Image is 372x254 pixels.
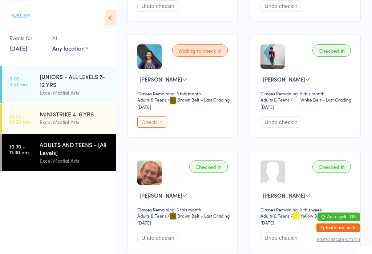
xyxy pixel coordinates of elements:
span: / Yellow Belt – Last Grading [DATE] [260,213,352,226]
button: Check in [137,116,166,128]
time: 10:00 - 10:30 am [9,113,30,124]
div: Classes Remaining: 3 this month [137,90,230,96]
div: Classes Remaining: 0 this week [260,206,353,213]
button: Undo checkin [137,0,178,12]
div: Adults & Teens [137,213,166,219]
div: Classes Remaining: 6 this month [260,90,353,96]
img: image1676122774.png [137,44,162,69]
img: image1754389510.png [260,44,285,69]
span: [PERSON_NAME] [263,75,306,83]
div: Excel Martial Arts [40,88,110,97]
a: 10:00 -10:30 amMINISTRIKE 4-6 YRSExcel Martial Arts [2,104,116,134]
div: ADULTS AND TEENS - [All Levels] [40,140,110,156]
div: Adults & Teens [260,213,290,219]
div: Waiting to check in [172,44,228,57]
time: 9:00 - 9:45 am [9,75,28,87]
div: Adults & Teens [260,96,290,103]
button: Exit kiosk mode [316,223,360,232]
img: image1677794795.png [137,160,162,185]
div: Checked in [312,44,351,57]
button: Undo checkin [260,0,302,12]
time: 10:30 - 11:30 am [9,143,29,155]
div: Checked in [189,160,228,173]
div: MINISTRIKE 4-6 YRS [40,110,110,118]
a: [DATE] [9,44,27,52]
div: Adults & Teens [137,96,166,103]
div: JUNIORS - ALL LEVELS 7-12 YRS [40,72,110,88]
button: Undo checkin [137,232,178,243]
img: Excel Martial Arts [7,5,35,25]
div: Classes Remaining: 5 this month [137,206,230,213]
span: / Brown Belt – Last Grading [DATE] [137,213,230,226]
div: At [52,32,88,44]
button: Auto-cycle: ON [318,213,360,221]
span: [PERSON_NAME] [139,191,182,199]
button: how to secure with pin [317,237,360,242]
span: [PERSON_NAME] [139,75,182,83]
a: 9:00 -9:45 amJUNIORS - ALL LEVELS 7-12 YRSExcel Martial Arts [2,66,116,103]
span: [PERSON_NAME] [263,191,306,199]
div: Excel Martial Arts [40,156,110,165]
button: Undo checkin [260,116,302,128]
a: 10:30 -11:30 amADULTS AND TEENS - [All Levels]Excel Martial Arts [2,134,116,171]
span: / White Belt – Last Grading [DATE] [260,96,351,110]
div: Any location [52,44,88,52]
span: / Brown Belt – Last Grading [DATE] [137,96,230,110]
div: Excel Martial Arts [40,118,110,126]
div: Checked in [312,160,351,173]
div: Events for [9,32,45,44]
button: Undo checkin [260,232,302,243]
